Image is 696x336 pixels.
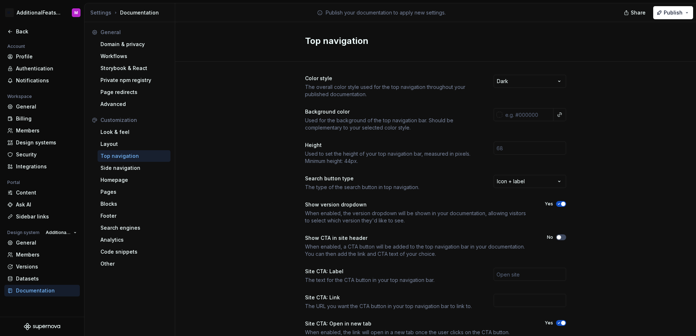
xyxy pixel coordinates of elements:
button: Share [620,6,650,19]
input: 68 [494,142,566,155]
span: AdditionalFeatsTest [46,230,71,235]
a: Private npm registry [98,74,170,86]
h2: Top navigation [305,35,557,47]
div: Security [16,151,77,158]
div: Look & feel [100,128,168,136]
button: M-AdditionalFeatsTestM [1,5,83,21]
button: Publish [653,6,693,19]
div: When enabled, a CTA button will be added to the top navigation bar in your documentation. You can... [305,243,534,258]
a: Integrations [4,161,80,172]
a: General [4,237,80,249]
a: Members [4,249,80,261]
div: Profile [16,53,77,60]
div: Site CTA: Link [305,294,340,301]
button: Settings [90,9,111,16]
a: Ask AI [4,199,80,210]
div: Datasets [16,275,77,282]
div: Account [4,42,28,51]
svg: Supernova Logo [24,323,60,330]
div: Domain & privacy [100,41,168,48]
div: Code snippets [100,248,168,255]
div: Page redirects [100,89,168,96]
div: Design systems [16,139,77,146]
a: Versions [4,261,80,273]
div: Sidebar links [16,213,77,220]
a: Blocks [98,198,170,210]
div: General [16,103,77,110]
div: Notifications [16,77,77,84]
a: Analytics [98,234,170,246]
div: When enabled, the link will open in a new tab once the user clicks on the CTA button. [305,329,532,336]
div: Layout [100,140,168,148]
div: The type of the search button in top navigation. [305,184,481,191]
div: Used to set the height of your top navigation bar, measured in pixels. Minimum height: 44px. [305,150,481,165]
div: Show CTA in site header [305,234,367,242]
a: Datasets [4,273,80,284]
div: The URL you want the CTA button in your top navigation bar to link to. [305,303,481,310]
div: Other [100,260,168,267]
div: Private npm registry [100,77,168,84]
div: Homepage [100,176,168,184]
a: Layout [98,138,170,150]
div: Integrations [16,163,77,170]
div: Footer [100,212,168,220]
label: Yes [545,320,553,326]
div: Ask AI [16,201,77,208]
label: No [547,234,553,240]
a: Sidebar links [4,211,80,222]
a: Code snippets [98,246,170,258]
div: Used for the background of the top navigation bar. Should be complementary to your selected color... [305,117,481,131]
div: General [16,239,77,246]
input: e.g. #000000 [502,108,553,121]
div: Show version dropdown [305,201,367,208]
a: Back [4,26,80,37]
a: Page redirects [98,86,170,98]
div: General [100,29,168,36]
div: Color style [305,75,332,82]
div: Blocks [100,200,168,208]
div: Members [16,251,77,258]
a: Look & feel [98,126,170,138]
div: Content [16,189,77,196]
a: Domain & privacy [98,38,170,50]
div: Top navigation [100,152,168,160]
a: Security [4,149,80,160]
div: M- [5,8,14,17]
a: Search engines [98,222,170,234]
div: Analytics [100,236,168,243]
span: Publish [664,9,683,16]
div: Versions [16,263,77,270]
div: Documentation [90,9,172,16]
div: Design system [4,228,42,237]
a: Documentation [4,285,80,296]
a: Workflows [98,50,170,62]
div: Billing [16,115,77,122]
div: Workflows [100,53,168,60]
a: Design systems [4,137,80,148]
p: Publish your documentation to apply new settings. [326,9,446,16]
div: Site CTA: Label [305,268,343,275]
div: Search button type [305,175,354,182]
label: Yes [545,201,553,207]
a: Members [4,125,80,136]
a: Pages [98,186,170,198]
div: The overall color style used for the top navigation throughout your published documentation. [305,83,481,98]
a: Authentication [4,63,80,74]
div: M [74,10,78,16]
div: When enabled, the version dropdown will be shown in your documentation, allowing visitors to sele... [305,210,532,224]
a: Profile [4,51,80,62]
div: Back [16,28,77,35]
div: Portal [4,178,23,187]
a: Footer [98,210,170,222]
div: Height [305,142,322,149]
div: Side navigation [100,164,168,172]
a: General [4,101,80,112]
div: AdditionalFeatsTest [17,9,63,16]
div: Authentication [16,65,77,72]
a: Storybook & React [98,62,170,74]
div: Search engines [100,224,168,231]
div: Members [16,127,77,134]
div: Site CTA: Open in new tab [305,320,371,327]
